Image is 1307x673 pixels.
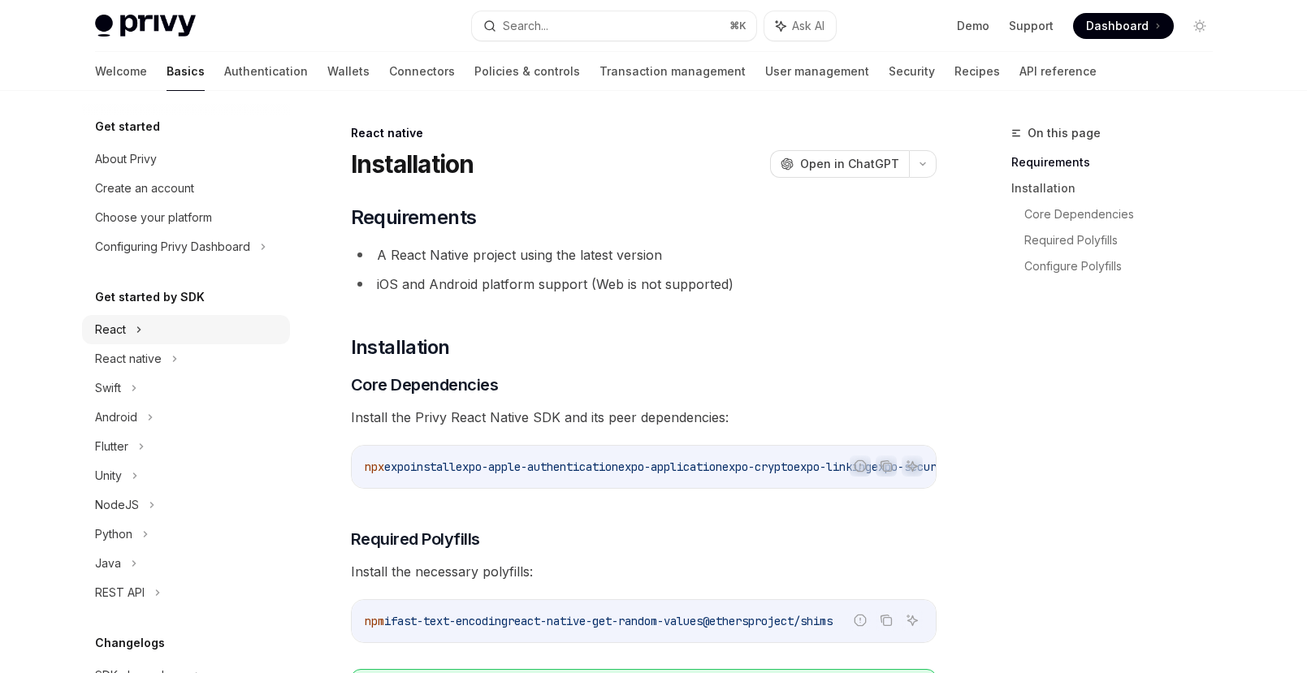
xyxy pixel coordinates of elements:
a: Requirements [1011,149,1226,175]
a: Authentication [224,52,308,91]
a: Recipes [954,52,1000,91]
div: Choose your platform [95,208,212,227]
li: A React Native project using the latest version [351,244,937,266]
span: Core Dependencies [351,373,499,396]
a: Dashboard [1073,13,1174,39]
a: Configure Polyfills [1024,253,1226,279]
div: Swift [95,378,121,398]
button: Report incorrect code [850,455,871,477]
div: Search... [503,16,548,36]
div: Android [95,408,137,427]
div: Configuring Privy Dashboard [95,237,250,257]
span: expo-secure-store [872,459,982,474]
button: Open in ChatGPT [770,150,909,178]
span: Required Polyfills [351,528,480,550]
span: react-native-get-random-values [508,614,703,628]
a: Security [889,52,935,91]
span: expo-linking [794,459,872,474]
button: Ask AI [902,455,923,477]
a: Basics [167,52,205,91]
a: Welcome [95,52,147,91]
span: Ask AI [792,18,824,34]
a: Installation [1011,175,1226,201]
span: Open in ChatGPT [800,156,899,172]
button: Ask AI [902,610,923,631]
span: Dashboard [1086,18,1149,34]
button: Report incorrect code [850,610,871,631]
span: @ethersproject/shims [703,614,833,628]
button: Ask AI [764,11,836,41]
div: REST API [95,583,145,602]
a: Wallets [327,52,370,91]
div: NodeJS [95,495,139,515]
span: Install the Privy React Native SDK and its peer dependencies: [351,406,937,429]
div: Python [95,524,132,544]
span: npx [365,459,384,474]
a: Choose your platform [82,203,290,232]
span: expo-apple-authentication [456,459,618,474]
span: fast-text-encoding [391,614,508,628]
a: Core Dependencies [1024,201,1226,227]
span: Install the necessary polyfills: [351,560,937,583]
span: expo [384,459,410,474]
div: Java [95,554,121,573]
span: expo-crypto [722,459,794,474]
span: install [410,459,456,474]
span: Installation [351,334,450,360]
a: API reference [1019,52,1097,91]
span: npm [365,614,384,628]
span: i [384,614,391,628]
a: Required Polyfills [1024,227,1226,253]
div: Unity [95,466,122,485]
div: Create an account [95,179,194,198]
img: light logo [95,15,196,37]
button: Search...⌘K [472,11,756,41]
span: expo-application [618,459,722,474]
div: React native [95,349,162,369]
span: On this page [1028,123,1101,143]
li: iOS and Android platform support (Web is not supported) [351,273,937,296]
div: React native [351,125,937,141]
button: Copy the contents from the code block [876,455,897,477]
a: Transaction management [599,52,746,91]
a: About Privy [82,145,290,174]
h5: Get started by SDK [95,287,205,307]
button: Toggle dark mode [1187,13,1213,39]
a: Policies & controls [474,52,580,91]
div: About Privy [95,149,157,169]
button: Copy the contents from the code block [876,610,897,631]
div: Flutter [95,437,128,456]
span: ⌘ K [729,19,747,32]
a: Connectors [389,52,455,91]
h1: Installation [351,149,474,179]
h5: Changelogs [95,633,165,653]
div: React [95,320,126,339]
a: User management [765,52,869,91]
a: Demo [957,18,989,34]
h5: Get started [95,117,160,136]
a: Create an account [82,174,290,203]
span: Requirements [351,205,477,231]
a: Support [1009,18,1054,34]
